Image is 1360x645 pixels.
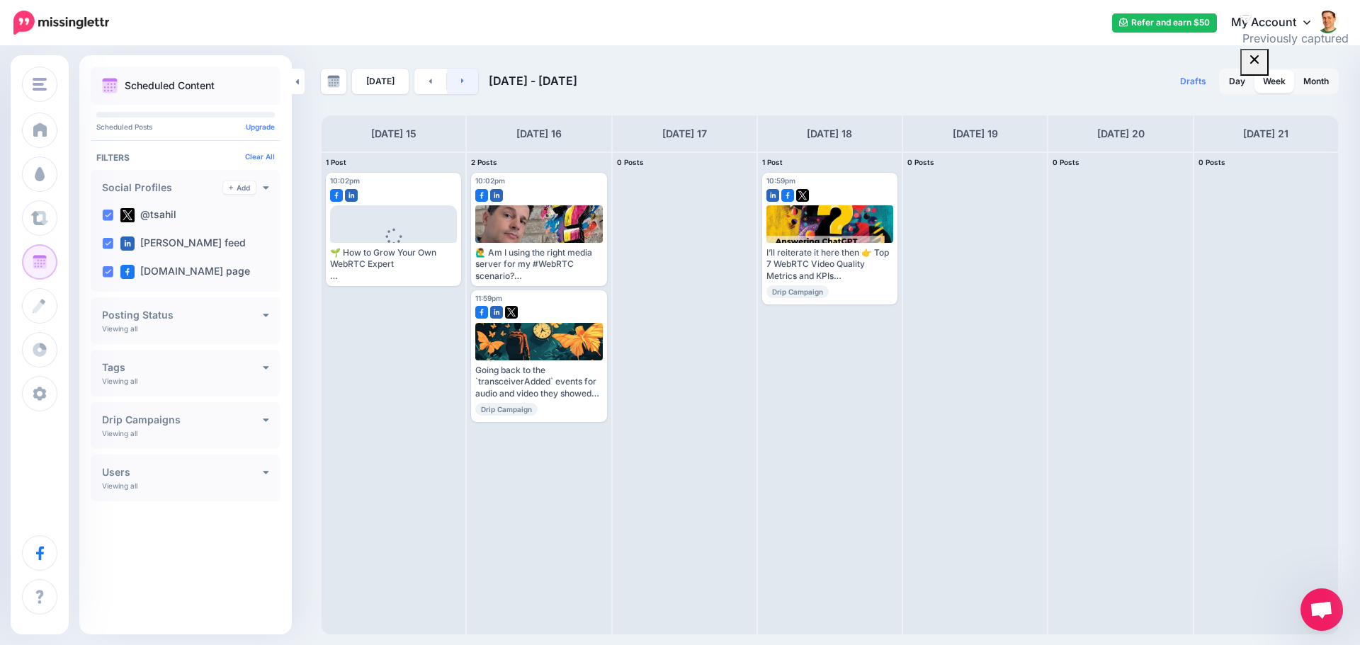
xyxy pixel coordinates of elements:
label: [PERSON_NAME] feed [120,236,246,251]
p: Viewing all [102,429,137,438]
h4: Drip Campaigns [102,415,263,425]
h4: Posting Status [102,310,263,320]
h4: Filters [96,152,275,163]
label: [DOMAIN_NAME] page [120,265,250,279]
span: 0 Posts [617,158,644,166]
span: Drafts [1180,77,1206,86]
div: Loading [374,228,413,265]
a: Clear All [245,152,275,161]
img: twitter-square.png [796,189,809,202]
a: My Account [1217,6,1339,40]
label: @tsahil [120,208,176,222]
span: 0 Posts [907,158,934,166]
a: Add [223,181,256,194]
span: 0 Posts [1198,158,1225,166]
img: twitter-square.png [505,306,518,319]
p: Viewing all [102,324,137,333]
a: Drafts [1172,69,1215,94]
span: 0 Posts [1053,158,1079,166]
img: facebook-square.png [781,189,794,202]
span: 11:59pm [475,294,502,302]
span: Drip Campaign [475,403,538,416]
img: twitter-square.png [120,208,135,222]
h4: [DATE] 16 [516,125,562,142]
a: Day [1220,70,1254,93]
img: linkedin-square.png [120,236,135,251]
img: linkedin-square.png [490,306,503,319]
span: 10:02pm [330,176,360,185]
div: I’ll reiterate it here then 👉 Top 7 WebRTC Video Quality Metrics and KPIs This is one of the Chat... [766,247,893,282]
h4: [DATE] 20 [1097,125,1145,142]
h4: Users [102,467,263,477]
h4: Social Profiles [102,183,223,193]
img: facebook-square.png [475,189,488,202]
img: linkedin-square.png [490,189,503,202]
p: Scheduled Posts [96,123,275,130]
img: calendar-grey-darker.png [327,75,340,88]
img: Missinglettr [13,11,109,35]
img: linkedin-square.png [766,189,779,202]
img: calendar.png [102,78,118,93]
img: linkedin-square.png [345,189,358,202]
div: 🙋‍♂️ Am I using the right media server for my #WebRTC scenario? Why are my sessions not getting c... [475,247,602,282]
h4: [DATE] 18 [807,125,852,142]
a: Month [1295,70,1337,93]
a: [DATE] [352,69,409,94]
div: 🌱 How to Grow Your Own WebRTC Expert Can’t find a skilled WebRTC developer? Train one In this vid... [330,247,457,282]
img: facebook-square.png [330,189,343,202]
a: Refer and earn $50 [1112,13,1217,33]
div: Going back to the `transceiverAdded` events for audio and video they showed different streams bei... [475,365,602,399]
p: Viewing all [102,481,137,490]
p: Scheduled Content [125,81,215,91]
h4: [DATE] 19 [953,125,998,142]
p: Viewing all [102,377,137,385]
h4: [DATE] 15 [371,125,416,142]
span: Drip Campaign [766,285,829,298]
span: 1 Post [326,158,346,166]
span: 2 Posts [471,158,497,166]
span: [DATE] - [DATE] [489,74,577,88]
span: 10:02pm [475,176,505,185]
img: menu.png [33,78,47,91]
span: 1 Post [762,158,783,166]
a: Week [1254,70,1294,93]
h4: [DATE] 21 [1243,125,1288,142]
span: 10:59pm [766,176,795,185]
a: Open chat [1300,588,1343,631]
a: Upgrade [246,122,275,131]
img: facebook-square.png [120,265,135,279]
h4: [DATE] 17 [662,125,707,142]
h4: Tags [102,363,263,372]
img: facebook-square.png [475,306,488,319]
